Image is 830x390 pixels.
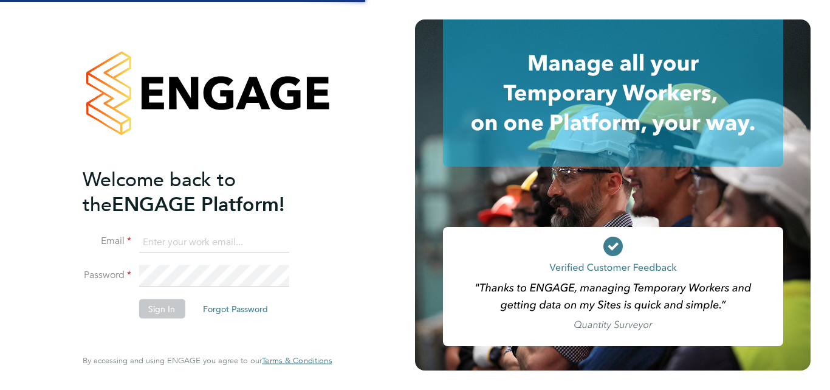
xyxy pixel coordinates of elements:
label: Password [83,269,131,282]
h2: ENGAGE Platform! [83,167,320,217]
label: Email [83,235,131,248]
button: Forgot Password [193,299,278,319]
span: By accessing and using ENGAGE you agree to our [83,355,332,366]
span: Terms & Conditions [262,355,332,366]
button: Sign In [139,299,185,319]
input: Enter your work email... [139,231,289,253]
a: Terms & Conditions [262,356,332,366]
span: Welcome back to the [83,167,236,216]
